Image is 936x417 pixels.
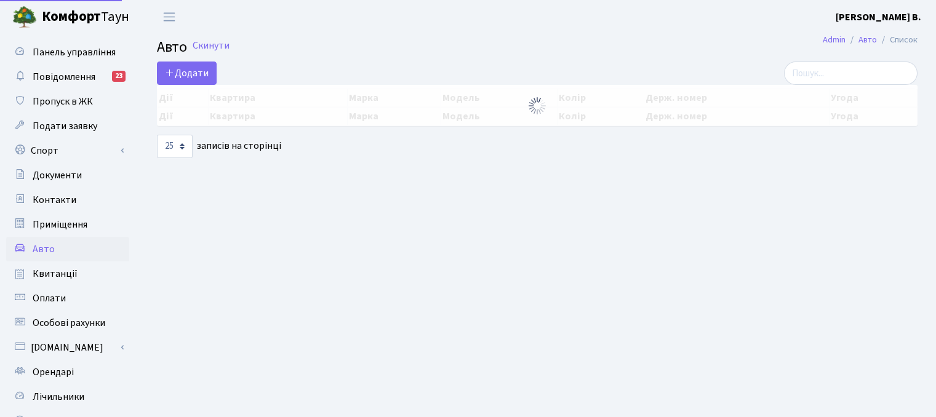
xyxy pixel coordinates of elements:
button: Переключити навігацію [154,7,185,27]
span: Особові рахунки [33,316,105,330]
a: Оплати [6,286,129,311]
span: Авто [157,36,187,58]
select: записів на сторінці [157,135,193,158]
span: Приміщення [33,218,87,231]
img: Обробка... [527,96,547,116]
span: Таун [42,7,129,28]
span: Орендарі [33,365,74,379]
span: Додати [165,66,209,80]
a: Подати заявку [6,114,129,138]
span: Контакти [33,193,76,207]
span: Панель управління [33,46,116,59]
a: Документи [6,163,129,188]
a: Особові рахунки [6,311,129,335]
span: Подати заявку [33,119,97,133]
input: Пошук... [784,62,918,85]
span: Лічильники [33,390,84,403]
span: Пропуск в ЖК [33,95,93,108]
a: Орендарі [6,360,129,384]
nav: breadcrumb [804,27,936,53]
div: 23 [112,71,126,82]
a: Спорт [6,138,129,163]
a: Лічильники [6,384,129,409]
a: [DOMAIN_NAME] [6,335,129,360]
a: Admin [823,33,846,46]
a: Приміщення [6,212,129,237]
span: Документи [33,169,82,182]
img: logo.png [12,5,37,30]
a: Авто [6,237,129,261]
li: Список [877,33,918,47]
a: Контакти [6,188,129,212]
a: Повідомлення23 [6,65,129,89]
a: Квитанції [6,261,129,286]
a: Авто [858,33,877,46]
span: Оплати [33,292,66,305]
span: Авто [33,242,55,256]
span: Повідомлення [33,70,95,84]
a: [PERSON_NAME] В. [836,10,921,25]
a: Пропуск в ЖК [6,89,129,114]
a: Додати [157,62,217,85]
a: Панель управління [6,40,129,65]
span: Квитанції [33,267,78,280]
b: [PERSON_NAME] В. [836,10,921,24]
b: Комфорт [42,7,101,26]
a: Скинути [193,40,230,52]
label: записів на сторінці [157,135,281,158]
